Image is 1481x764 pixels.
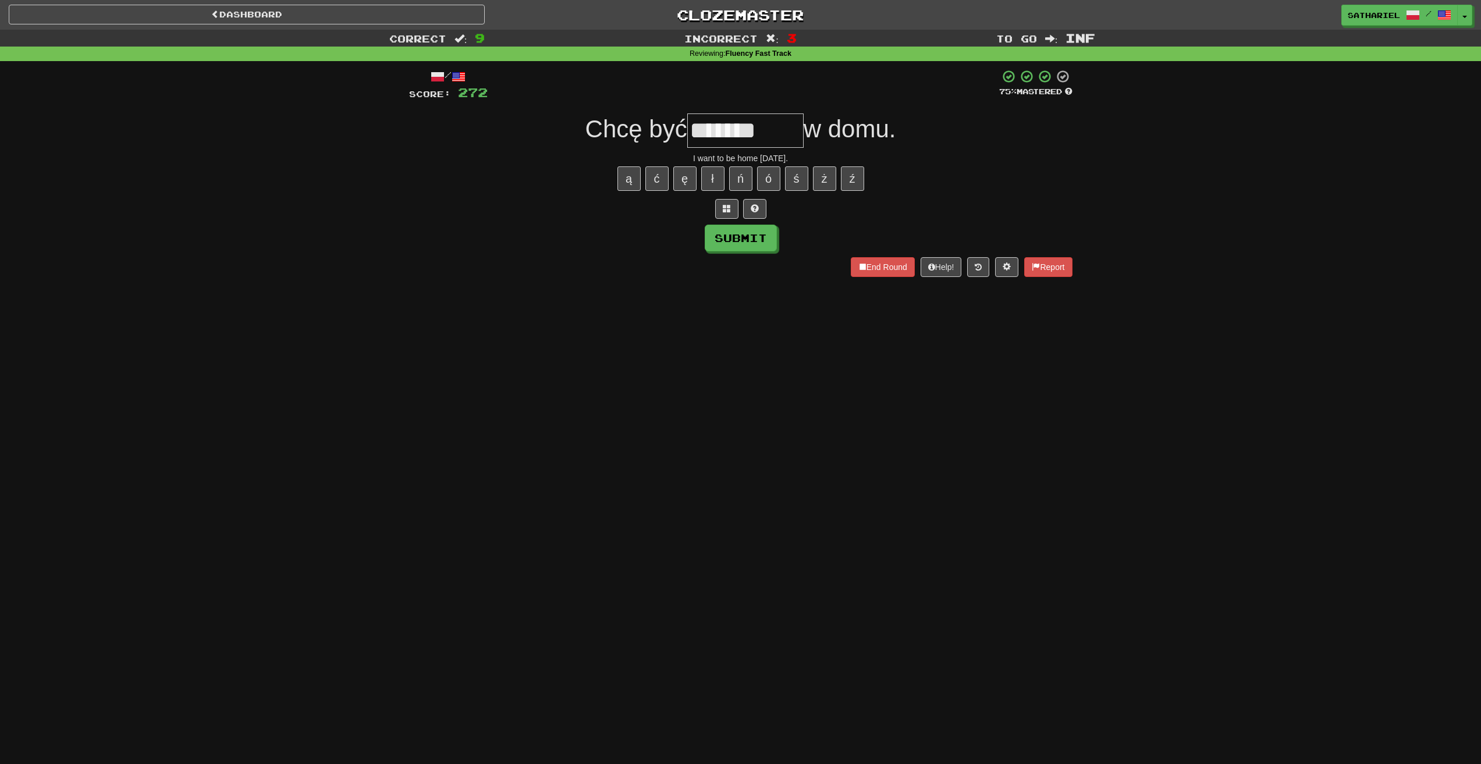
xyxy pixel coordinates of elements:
[9,5,485,24] a: Dashboard
[454,34,467,44] span: :
[673,166,697,191] button: ę
[841,166,864,191] button: ź
[743,199,766,219] button: Single letter hint - you only get 1 per sentence and score half the points! alt+h
[701,166,724,191] button: ł
[785,166,808,191] button: ś
[766,34,779,44] span: :
[1426,9,1432,17] span: /
[502,5,978,25] a: Clozemaster
[705,225,777,251] button: Submit
[389,33,446,44] span: Correct
[851,257,915,277] button: End Round
[729,166,752,191] button: ń
[1341,5,1458,26] a: Sathariel /
[996,33,1037,44] span: To go
[921,257,962,277] button: Help!
[787,31,797,45] span: 3
[999,87,1072,97] div: Mastered
[726,49,791,58] strong: Fluency Fast Track
[409,69,488,84] div: /
[458,85,488,100] span: 272
[804,115,896,143] span: w domu.
[1348,10,1400,20] span: Sathariel
[1066,31,1095,45] span: Inf
[1045,34,1058,44] span: :
[617,166,641,191] button: ą
[999,87,1017,96] span: 75 %
[715,199,738,219] button: Switch sentence to multiple choice alt+p
[409,152,1072,164] div: I want to be home [DATE].
[475,31,485,45] span: 9
[645,166,669,191] button: ć
[1024,257,1072,277] button: Report
[813,166,836,191] button: ż
[967,257,989,277] button: Round history (alt+y)
[684,33,758,44] span: Incorrect
[409,89,451,99] span: Score:
[757,166,780,191] button: ó
[585,115,687,143] span: Chcę być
